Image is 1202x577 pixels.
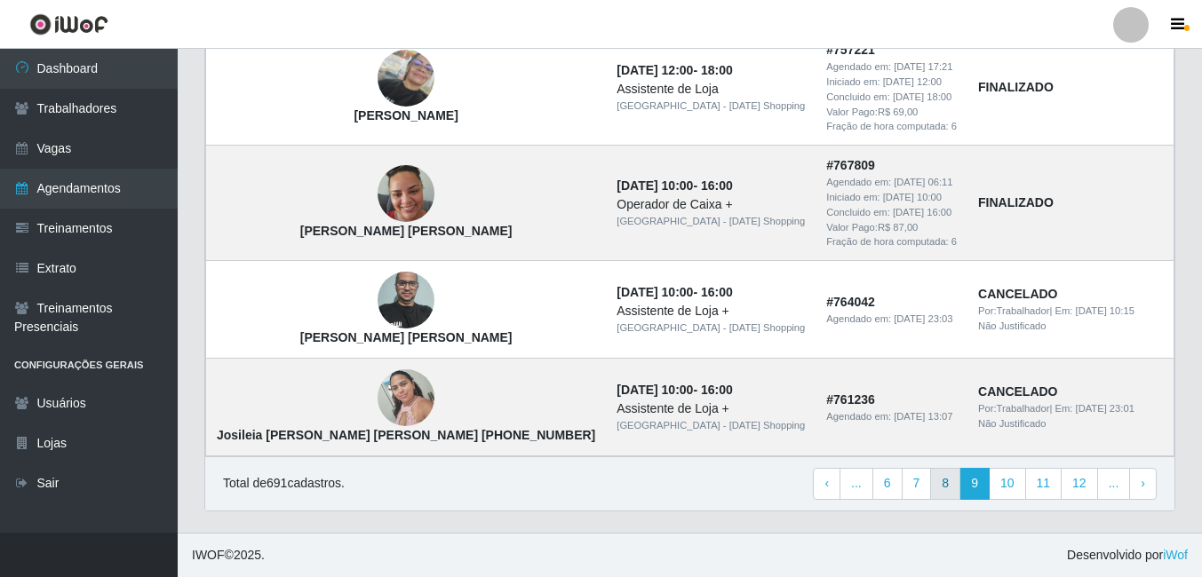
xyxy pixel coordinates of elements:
time: [DATE] 10:00 [617,285,693,299]
a: ... [840,468,873,500]
a: 6 [872,468,903,500]
strong: # 764042 [826,295,875,309]
time: [DATE] 12:00 [617,63,693,77]
time: [DATE] 23:03 [894,313,952,324]
a: ... [1097,468,1131,500]
div: Agendado em: [826,59,957,75]
span: IWOF [192,548,225,562]
strong: # 761236 [826,392,875,407]
time: [DATE] 16:00 [893,207,951,217]
strong: - [617,63,732,77]
strong: CANCELADO [978,287,1057,301]
a: iWof [1163,548,1188,562]
time: [DATE] 23:01 [1076,403,1134,414]
img: Josileia Soares da Silva (84) 99220-3005 [378,360,434,436]
strong: CANCELADO [978,384,1057,399]
strong: [PERSON_NAME] [354,108,458,123]
div: [GEOGRAPHIC_DATA] - [DATE] Shopping [617,418,805,433]
strong: FINALIZADO [978,195,1054,209]
div: Concluido em: [826,90,957,105]
a: Next [1129,468,1157,500]
strong: Josileia [PERSON_NAME] [PERSON_NAME] [PHONE_NUMBER] [217,428,595,442]
a: 8 [930,468,960,500]
time: [DATE] 13:07 [894,411,952,422]
strong: [PERSON_NAME] [PERSON_NAME] [300,330,513,344]
div: | Em: [978,401,1163,416]
nav: pagination [813,468,1157,500]
time: 18:00 [701,63,733,77]
span: Por: Trabalhador [978,403,1049,414]
div: Agendado em: [826,409,957,424]
strong: [PERSON_NAME] [PERSON_NAME] [300,224,513,238]
span: © 2025 . [192,546,265,565]
div: Valor Pago: R$ 69,00 [826,105,957,120]
img: Maria Cristina Vicente Francisco [378,50,434,107]
a: 12 [1061,468,1098,500]
a: 7 [902,468,932,500]
div: Agendado em: [826,175,957,190]
time: [DATE] 12:00 [883,76,942,87]
time: 16:00 [701,383,733,397]
a: 9 [959,468,990,500]
div: Não Justificado [978,416,1163,431]
span: Desenvolvido por [1067,546,1188,565]
div: Não Justificado [978,319,1163,334]
strong: - [617,285,732,299]
div: Assistente de Loja [617,80,805,99]
span: › [1141,476,1145,490]
div: [GEOGRAPHIC_DATA] - [DATE] Shopping [617,99,805,114]
time: [DATE] 06:11 [894,177,952,187]
div: Operador de Caixa + [617,195,805,214]
time: [DATE] 10:00 [617,178,693,193]
img: Francisca Sara Oliveira almeida [378,156,434,232]
div: [GEOGRAPHIC_DATA] - [DATE] Shopping [617,320,805,336]
div: Valor Pago: R$ 87,00 [826,220,957,235]
div: | Em: [978,304,1163,319]
time: [DATE] 18:00 [893,91,951,102]
div: Fração de hora computada: 6 [826,234,957,249]
div: [GEOGRAPHIC_DATA] - [DATE] Shopping [617,214,805,229]
time: 16:00 [701,178,733,193]
span: ‹ [824,476,829,490]
time: [DATE] 10:00 [617,383,693,397]
img: Fábio batista de Lima [378,263,434,338]
a: Previous [813,468,840,500]
strong: # 757221 [826,43,875,57]
time: 16:00 [701,285,733,299]
div: Assistente de Loja + [617,302,805,320]
strong: FINALIZADO [978,80,1054,94]
strong: - [617,178,732,193]
a: 11 [1025,468,1063,500]
a: 10 [989,468,1026,500]
div: Assistente de Loja + [617,399,805,418]
span: Por: Trabalhador [978,305,1049,316]
div: Iniciado em: [826,75,957,90]
time: [DATE] 17:21 [894,61,952,72]
img: CoreUI Logo [29,13,108,36]
time: [DATE] 10:00 [883,192,942,202]
div: Iniciado em: [826,190,957,205]
div: Fração de hora computada: 6 [826,119,957,134]
strong: - [617,383,732,397]
time: [DATE] 10:15 [1076,305,1134,316]
div: Agendado em: [826,312,957,327]
strong: # 767809 [826,158,875,172]
div: Concluido em: [826,205,957,220]
p: Total de 691 cadastros. [223,474,345,493]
